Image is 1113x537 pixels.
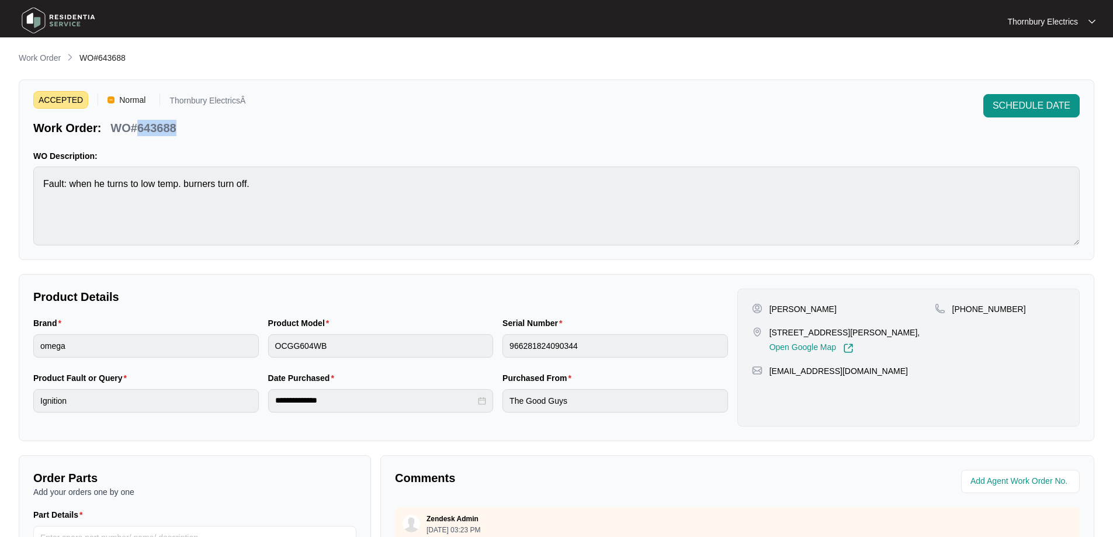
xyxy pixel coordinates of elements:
[983,94,1080,117] button: SCHEDULE DATE
[403,515,420,532] img: user.svg
[970,474,1073,489] input: Add Agent Work Order No.
[33,150,1080,162] p: WO Description:
[33,470,356,486] p: Order Parts
[502,334,728,358] input: Serial Number
[502,372,576,384] label: Purchased From
[752,365,762,376] img: map-pin
[65,53,75,62] img: chevron-right
[752,327,762,337] img: map-pin
[993,99,1070,113] span: SCHEDULE DATE
[1007,16,1078,27] p: Thornbury Electrics
[275,394,476,407] input: Date Purchased
[502,317,567,329] label: Serial Number
[33,509,88,521] label: Part Details
[19,52,61,64] p: Work Order
[268,334,494,358] input: Product Model
[268,372,339,384] label: Date Purchased
[33,289,728,305] p: Product Details
[18,3,99,38] img: residentia service logo
[169,96,245,109] p: Thornbury ElectricsÂ
[1088,19,1095,25] img: dropdown arrow
[769,303,837,315] p: [PERSON_NAME]
[427,514,479,524] p: Zendesk Admin
[769,365,908,377] p: [EMAIL_ADDRESS][DOMAIN_NAME]
[33,486,356,498] p: Add your orders one by one
[115,91,150,109] span: Normal
[33,317,66,329] label: Brand
[110,120,176,136] p: WO#643688
[33,91,88,109] span: ACCEPTED
[33,334,259,358] input: Brand
[33,167,1080,245] textarea: Fault: when he turns to low temp. burners turn off.
[935,303,945,314] img: map-pin
[79,53,126,63] span: WO#643688
[769,327,920,338] p: [STREET_ADDRESS][PERSON_NAME],
[33,120,101,136] p: Work Order:
[427,526,480,533] p: [DATE] 03:23 PM
[502,389,728,413] input: Purchased From
[843,343,854,354] img: Link-External
[952,303,1026,315] p: [PHONE_NUMBER]
[752,303,762,314] img: user-pin
[395,470,729,486] p: Comments
[33,372,131,384] label: Product Fault or Query
[108,96,115,103] img: Vercel Logo
[769,343,854,354] a: Open Google Map
[268,317,334,329] label: Product Model
[16,52,63,65] a: Work Order
[33,389,259,413] input: Product Fault or Query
